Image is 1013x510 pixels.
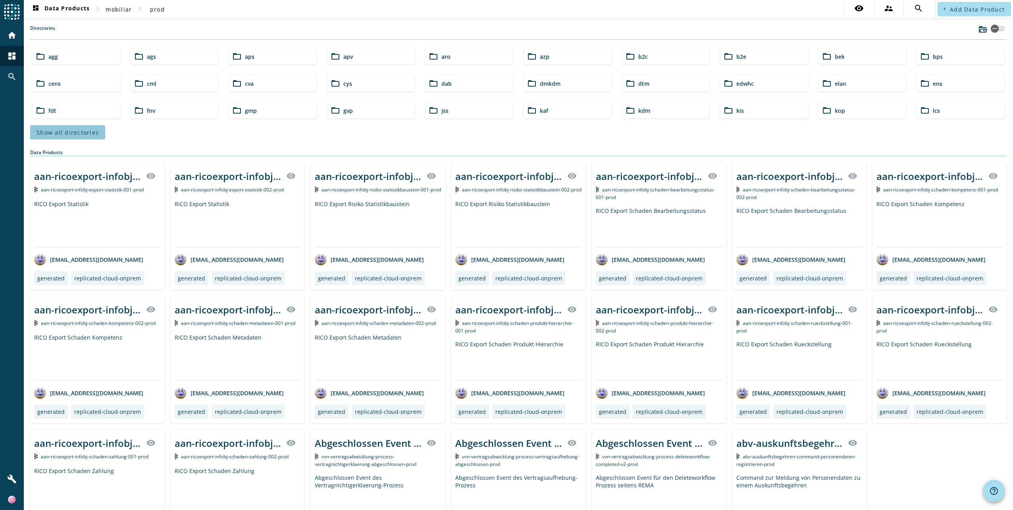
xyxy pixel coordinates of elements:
[175,170,282,183] div: aan-ricoexport-infobj-export-statistik-002-_stage_
[48,107,56,114] span: fdt
[30,25,55,39] label: Directories
[596,170,703,183] div: aan-ricoexport-infobj-schaden-bearbeitungsstatus-001-_stage_
[848,171,857,181] mat-icon: visibility
[30,149,1007,156] div: Data Products
[876,320,880,326] img: Kafka Topic: aan-ricoexport-infobj-schaden-rueckstellung-002-prod
[835,80,846,87] span: elan
[427,438,436,448] mat-icon: visibility
[458,274,486,282] div: generated
[876,187,880,192] img: Kafka Topic: aan-ricoexport-infobj-schaden-kompetenz-001-prod
[596,454,599,459] img: Kafka Topic: vvn-vertragsabwicklung-process-deleteworkflow-completed-v2-prod
[455,387,467,399] img: avatar
[455,320,459,326] img: Kafka Topic: aan-ricoexport-infobj-schaden-produkt-hierarchie-001-prod
[286,438,296,448] mat-icon: visibility
[920,106,930,115] mat-icon: folder_open
[736,340,863,381] div: RICO Export Schaden Rueckstellung
[848,305,857,314] mat-icon: visibility
[150,6,165,13] span: prod
[331,106,340,115] mat-icon: folder_open
[106,6,132,13] span: mobiliar
[876,253,986,265] div: [EMAIL_ADDRESS][DOMAIN_NAME]
[933,107,940,114] span: lcs
[7,474,17,484] mat-icon: build
[315,187,318,192] img: Kafka Topic: aan-ricoexport-infobj-risiko-statistikbaustein-001-prod
[822,79,832,88] mat-icon: folder_open
[736,253,845,265] div: [EMAIL_ADDRESS][DOMAIN_NAME]
[245,80,254,87] span: cva
[134,52,144,61] mat-icon: folder_open
[175,253,187,265] img: avatar
[567,305,577,314] mat-icon: visibility
[36,79,45,88] mat-icon: folder_open
[31,4,90,14] span: Data Products
[315,387,424,399] div: [EMAIL_ADDRESS][DOMAIN_NAME]
[596,387,608,399] img: avatar
[135,4,144,14] mat-icon: chevron_right
[175,437,282,450] div: aan-ricoexport-infobj-schaden-zahlung-002-_stage_
[34,320,38,326] img: Kafka Topic: aan-ricoexport-infobj-schaden-kompetenz-002-prod
[34,387,46,399] img: avatar
[175,387,284,399] div: [EMAIL_ADDRESS][DOMAIN_NAME]
[736,253,748,265] img: avatar
[736,170,844,183] div: aan-ricoexport-infobj-schaden-bearbeitungsstatus-002-_stage_
[7,51,17,61] mat-icon: dashboard
[315,453,416,467] span: Kafka Topic: vvn-vertragsabwicklung-process-vertragnichtigerklaerung-abgeschlossen-prod
[638,107,650,114] span: kdm
[429,52,438,61] mat-icon: folder_open
[315,320,318,326] img: Kafka Topic: aan-ricoexport-infobj-schaden-metadaten-002-prod
[74,274,141,282] div: replicated-cloud-onprem
[736,80,754,87] span: edwhc
[315,200,441,247] div: RICO Export Risiko Statistikbaustein
[34,334,160,381] div: RICO Export Schaden Kompetenz
[540,80,560,87] span: dmkdm
[942,7,947,11] mat-icon: add
[74,408,141,415] div: replicated-cloud-onprem
[215,274,281,282] div: replicated-cloud-onprem
[596,253,705,265] div: [EMAIL_ADDRESS][DOMAIN_NAME]
[441,53,451,60] span: aro
[540,53,549,60] span: azp
[462,186,582,193] span: Kafka Topic: aan-ricoexport-infobj-risiko-statistikbaustein-002-prod
[175,187,178,192] img: Kafka Topic: aan-ricoexport-infobj-export-statistik-002-prod
[315,303,422,316] div: aan-ricoexport-infobj-schaden-metadaten-002-_stage_
[724,106,733,115] mat-icon: folder_open
[245,107,257,114] span: gmp
[455,320,573,334] span: Kafka Topic: aan-ricoexport-infobj-schaden-produkt-hierarchie-001-prod
[527,106,537,115] mat-icon: folder_open
[427,305,436,314] mat-icon: visibility
[527,79,537,88] mat-icon: folder_open
[215,408,281,415] div: replicated-cloud-onprem
[736,107,744,114] span: kis
[48,80,61,87] span: cens
[8,496,16,504] img: a1f413f185f42e5fbc95133e9187bf66
[822,106,832,115] mat-icon: folder_open
[567,438,577,448] mat-icon: visibility
[318,274,345,282] div: generated
[596,437,703,450] div: Abgeschlossen Event für den Deleteworkflow Prozess seitens REMA
[34,387,143,399] div: [EMAIL_ADDRESS][DOMAIN_NAME]
[31,4,40,14] mat-icon: dashboard
[455,340,582,381] div: RICO Export Schaden Produkt Hierarchie
[34,200,160,247] div: RICO Export Statistik
[41,186,144,193] span: Kafka Topic: aan-ricoexport-infobj-export-statistik-001-prod
[232,79,242,88] mat-icon: folder_open
[175,454,178,459] img: Kafka Topic: aan-ricoexport-infobj-schaden-zahlung-002-prod
[343,53,353,60] span: apv
[736,207,863,247] div: RICO Export Schaden Bearbeitungsstatus
[178,408,205,415] div: generated
[596,187,599,192] img: Kafka Topic: aan-ricoexport-infobj-schaden-bearbeitungsstatus-001-prod
[876,387,986,399] div: [EMAIL_ADDRESS][DOMAIN_NAME]
[175,253,284,265] div: [EMAIL_ADDRESS][DOMAIN_NAME]
[331,52,340,61] mat-icon: folder_open
[736,320,853,334] span: Kafka Topic: aan-ricoexport-infobj-schaden-rueckstellung-001-prod
[736,387,845,399] div: [EMAIL_ADDRESS][DOMAIN_NAME]
[181,320,295,326] span: Kafka Topic: aan-ricoexport-infobj-schaden-metadaten-001-prod
[596,340,722,381] div: RICO Export Schaden Produkt Hierarchie
[596,303,703,316] div: aan-ricoexport-infobj-schaden-produkt-hierarchie-002-_stage_
[708,305,717,314] mat-icon: visibility
[776,274,843,282] div: replicated-cloud-onprem
[599,408,626,415] div: generated
[599,274,626,282] div: generated
[740,408,767,415] div: generated
[596,387,705,399] div: [EMAIL_ADDRESS][DOMAIN_NAME]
